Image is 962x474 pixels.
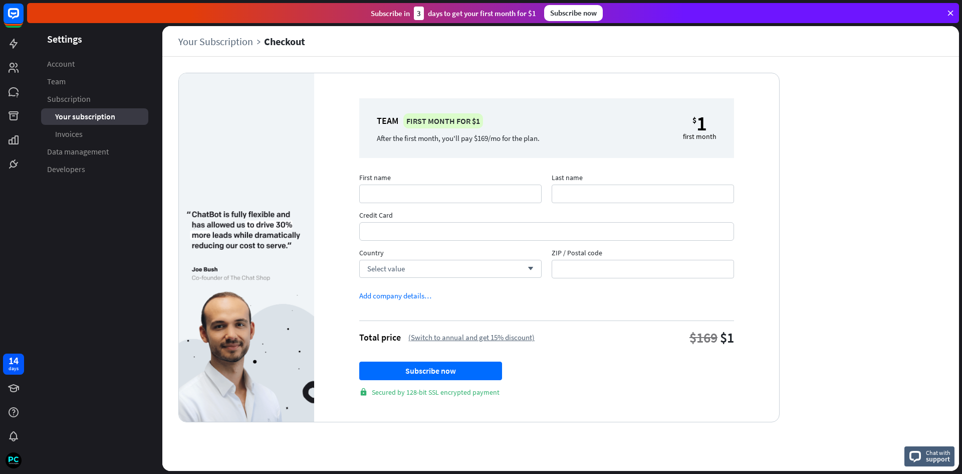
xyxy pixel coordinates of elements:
[523,266,534,272] i: arrow_down
[359,362,502,380] button: Subscribe now
[264,36,305,47] div: Checkout
[403,113,483,128] div: First month for $1
[41,143,148,160] a: Data management
[414,7,424,20] div: 3
[47,76,66,87] span: Team
[359,388,734,397] div: Secured by 128-bit SSL encrypted payment
[27,32,162,46] header: Settings
[359,388,368,396] i: lock
[377,133,540,143] div: After the first month, you'll pay $169/mo for the plan.
[926,448,950,457] span: Chat with
[371,7,536,20] div: Subscribe in days to get your first month for $1
[552,260,734,278] input: ZIP / Postal code
[47,146,109,157] span: Data management
[41,56,148,72] a: Account
[359,332,401,343] div: Total price
[359,211,734,222] span: Credit Card
[552,173,734,185] span: Last name
[367,264,405,273] span: Select value
[696,115,707,132] div: 1
[552,248,734,260] span: ZIP / Postal code
[359,248,542,260] span: Country
[367,223,727,240] iframe: Billing information
[359,291,431,300] div: Add company details…
[55,129,83,139] span: Invoices
[8,4,38,34] button: Open LiveChat chat widget
[359,185,542,203] input: First name
[41,91,148,107] a: Subscription
[47,94,91,104] span: Subscription
[689,329,717,347] div: $169
[408,333,535,342] div: (Switch to annual and get 15% discount)
[41,161,148,178] a: Developers
[9,365,19,372] div: days
[544,5,603,21] div: Subscribe now
[720,329,734,347] div: $1
[683,132,716,141] div: first month
[926,454,950,463] span: support
[9,356,19,365] div: 14
[178,36,264,47] a: Your Subscription
[47,164,85,175] span: Developers
[41,73,148,90] a: Team
[692,115,696,132] small: $
[179,211,314,422] img: 17017e6dca2a961f0bc0.png
[41,126,148,142] a: Invoices
[47,59,75,69] span: Account
[359,173,542,185] span: First name
[3,354,24,375] a: 14 days
[377,113,540,128] div: Team
[55,111,115,122] span: Your subscription
[552,185,734,203] input: Last name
